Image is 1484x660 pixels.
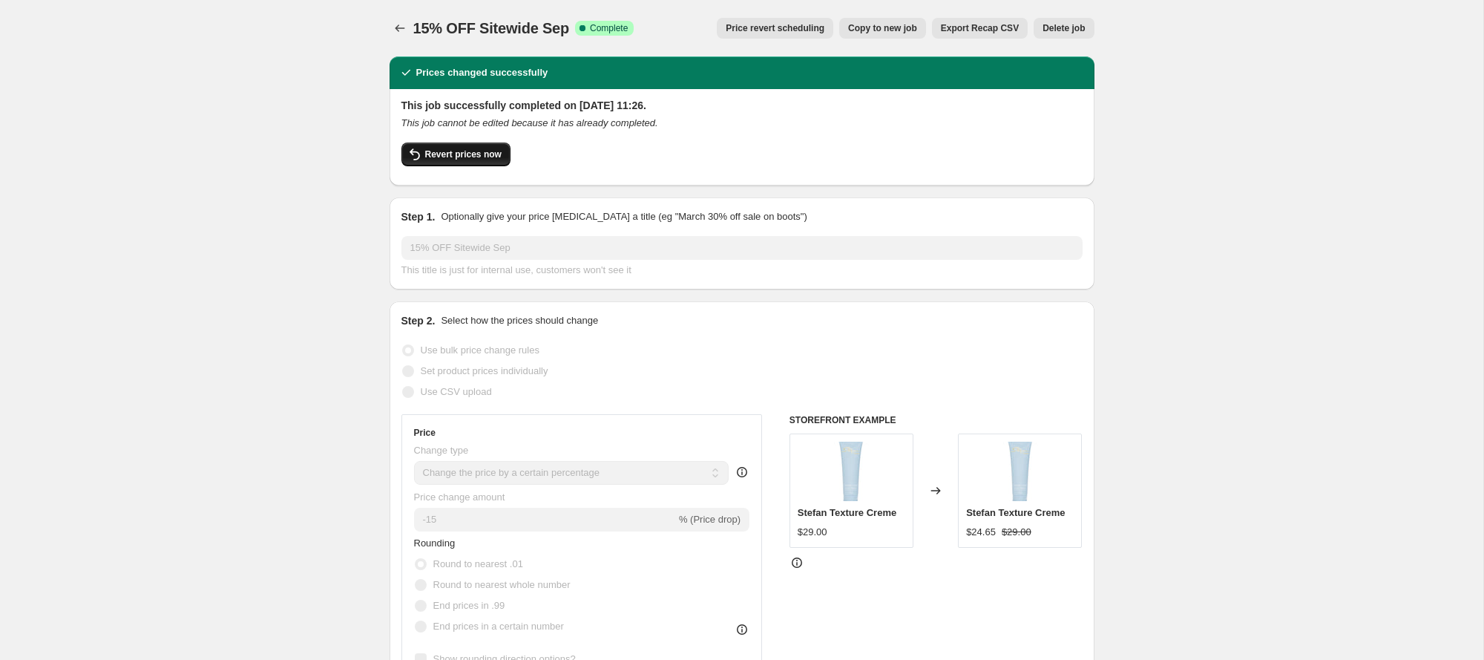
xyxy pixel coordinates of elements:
img: Texture-Cream_90a89c08-2be0-4d92-aec5-1a217bde9d09_80x.jpg [821,442,881,501]
span: Revert prices now [425,148,502,160]
span: Price change amount [414,491,505,503]
img: Texture-Cream_90a89c08-2be0-4d92-aec5-1a217bde9d09_80x.jpg [991,442,1050,501]
button: Price revert scheduling [717,18,833,39]
span: Stefan Texture Creme [798,507,896,518]
span: Copy to new job [848,22,917,34]
button: Copy to new job [839,18,926,39]
span: 15% OFF Sitewide Sep [413,20,570,36]
span: Use CSV upload [421,386,492,397]
button: Price change jobs [390,18,410,39]
div: $29.00 [798,525,827,540]
input: -15 [414,508,676,532]
p: Optionally give your price [MEDICAL_DATA] a title (eg "March 30% off sale on boots") [441,209,807,224]
div: $24.65 [966,525,996,540]
button: Revert prices now [401,143,510,166]
span: Price revert scheduling [726,22,824,34]
span: Delete job [1043,22,1085,34]
span: This title is just for internal use, customers won't see it [401,264,631,275]
span: Use bulk price change rules [421,344,539,356]
h2: Prices changed successfully [416,65,548,80]
button: Export Recap CSV [932,18,1028,39]
i: This job cannot be edited because it has already completed. [401,117,658,128]
span: End prices in .99 [433,600,505,611]
button: Delete job [1034,18,1094,39]
span: % (Price drop) [679,514,741,525]
h6: STOREFRONT EXAMPLE [789,414,1083,426]
span: Set product prices individually [421,365,548,376]
h2: This job successfully completed on [DATE] 11:26. [401,98,1083,113]
h2: Step 2. [401,313,436,328]
span: End prices in a certain number [433,621,564,632]
div: help [735,465,749,480]
input: 30% off holiday sale [401,236,1083,260]
p: Select how the prices should change [441,313,598,328]
span: Export Recap CSV [941,22,1019,34]
span: Round to nearest .01 [433,558,523,569]
span: Change type [414,445,469,456]
strike: $29.00 [1002,525,1031,540]
h3: Price [414,427,436,439]
span: Rounding [414,538,456,549]
span: Stefan Texture Creme [966,507,1065,518]
span: Complete [590,22,628,34]
span: Round to nearest whole number [433,579,571,590]
h2: Step 1. [401,209,436,224]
